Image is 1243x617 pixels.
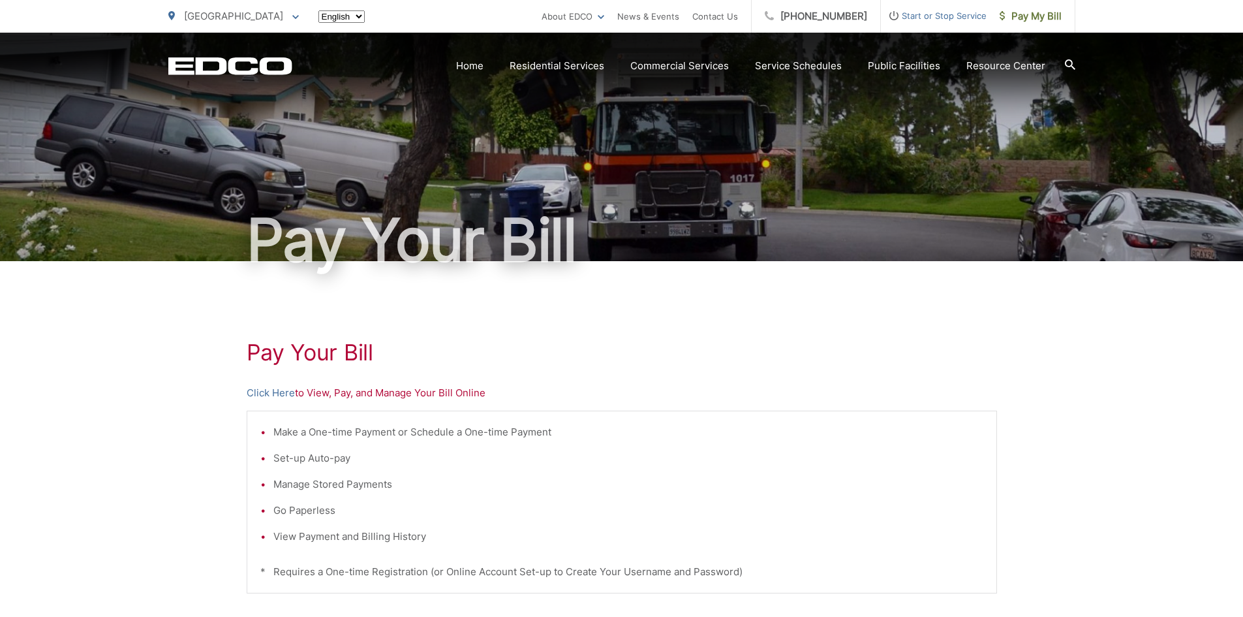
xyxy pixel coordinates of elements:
[318,10,365,23] select: Select a language
[273,451,983,466] li: Set-up Auto-pay
[168,57,292,75] a: EDCD logo. Return to the homepage.
[617,8,679,24] a: News & Events
[510,58,604,74] a: Residential Services
[630,58,729,74] a: Commercial Services
[868,58,940,74] a: Public Facilities
[456,58,483,74] a: Home
[273,529,983,545] li: View Payment and Billing History
[168,208,1075,273] h1: Pay Your Bill
[247,340,997,366] h1: Pay Your Bill
[247,385,997,401] p: to View, Pay, and Manage Your Bill Online
[273,424,983,440] li: Make a One-time Payment or Schedule a One-time Payment
[542,8,604,24] a: About EDCO
[247,385,295,401] a: Click Here
[966,58,1045,74] a: Resource Center
[273,477,983,492] li: Manage Stored Payments
[273,503,983,518] li: Go Paperless
[755,58,842,74] a: Service Schedules
[260,564,983,580] p: * Requires a One-time Registration (or Online Account Set-up to Create Your Username and Password)
[184,10,283,22] span: [GEOGRAPHIC_DATA]
[692,8,738,24] a: Contact Us
[1000,8,1062,24] span: Pay My Bill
